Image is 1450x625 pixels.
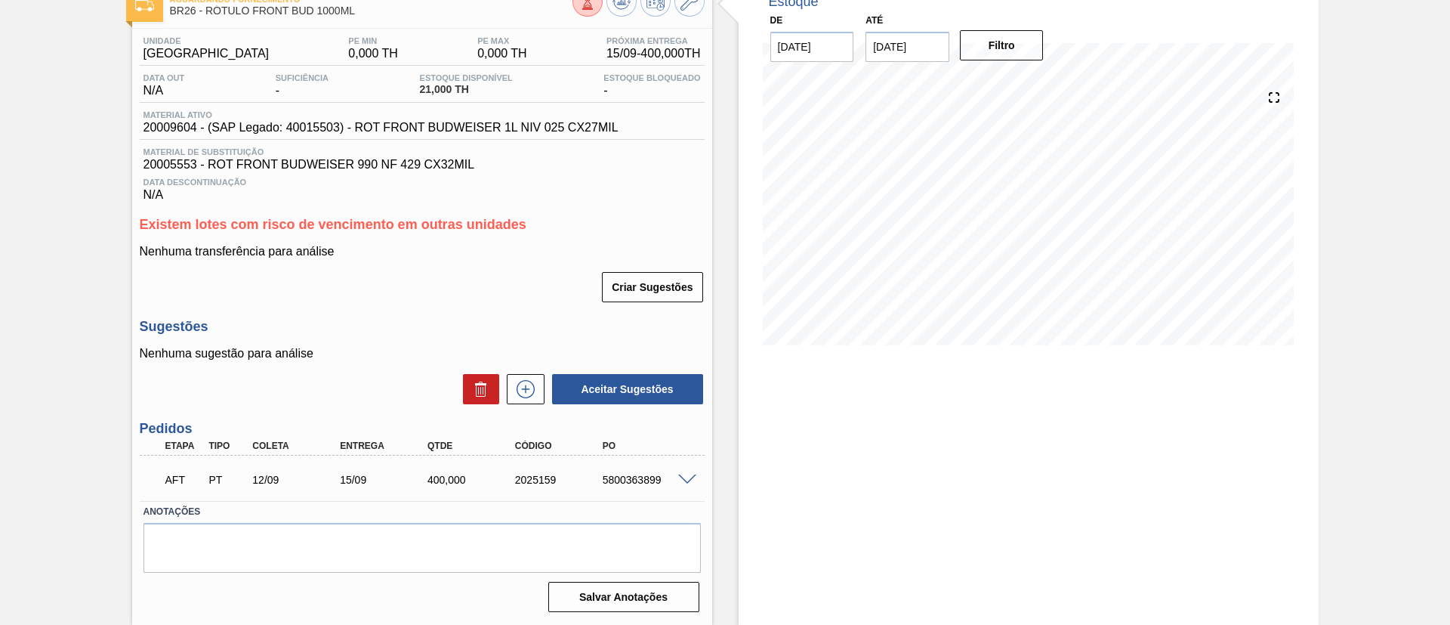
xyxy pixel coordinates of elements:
[248,474,347,486] div: 12/09/2025
[511,474,609,486] div: 2025159
[276,73,329,82] span: Suficiência
[552,374,703,404] button: Aceitar Sugestões
[140,319,705,335] h3: Sugestões
[248,441,347,451] div: Coleta
[348,47,398,60] span: 0,000 TH
[424,441,522,451] div: Qtde
[170,5,572,17] span: BR26 - RÓTULO FRONT BUD 1000ML
[143,110,619,119] span: Material ativo
[143,47,270,60] span: [GEOGRAPHIC_DATA]
[143,121,619,135] span: 20009604 - (SAP Legado: 40015503) - ROT FRONT BUDWEISER 1L NIV 025 CX27MIL
[140,73,189,97] div: N/A
[143,73,185,82] span: Data out
[606,47,701,60] span: 15/09 - 400,000 TH
[424,474,522,486] div: 400,000
[606,36,701,45] span: Próxima Entrega
[336,474,434,486] div: 15/09/2025
[770,32,854,62] input: dd/mm/yyyy
[499,374,545,404] div: Nova sugestão
[140,421,705,437] h3: Pedidos
[865,32,949,62] input: dd/mm/yyyy
[477,47,527,60] span: 0,000 TH
[603,271,704,304] div: Criar Sugestões
[960,30,1044,60] button: Filtro
[602,272,702,302] button: Criar Sugestões
[143,178,701,187] span: Data Descontinuação
[272,73,332,97] div: -
[420,73,513,82] span: Estoque Disponível
[162,463,207,497] div: Aguardando Fornecimento
[143,158,701,172] span: 20005553 - ROT FRONT BUDWEISER 990 NF 429 CX32MIL
[477,36,527,45] span: PE MAX
[545,373,705,406] div: Aceitar Sugestões
[455,374,499,404] div: Excluir Sugestões
[140,347,705,360] p: Nenhuma sugestão para análise
[143,36,270,45] span: Unidade
[162,441,207,451] div: Etapa
[140,172,705,202] div: N/A
[165,474,203,486] p: AFT
[140,217,526,232] span: Existem lotes com risco de vencimento em outras unidades
[143,501,701,523] label: Anotações
[511,441,609,451] div: Código
[548,582,699,612] button: Salvar Anotações
[140,245,705,258] p: Nenhuma transferência para análise
[599,441,697,451] div: PO
[600,73,704,97] div: -
[603,73,700,82] span: Estoque Bloqueado
[205,441,250,451] div: Tipo
[865,15,883,26] label: Até
[348,36,398,45] span: PE MIN
[205,474,250,486] div: Pedido de Transferência
[599,474,697,486] div: 5800363899
[770,15,783,26] label: De
[336,441,434,451] div: Entrega
[143,147,701,156] span: Material de Substituição
[420,84,513,95] span: 21,000 TH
